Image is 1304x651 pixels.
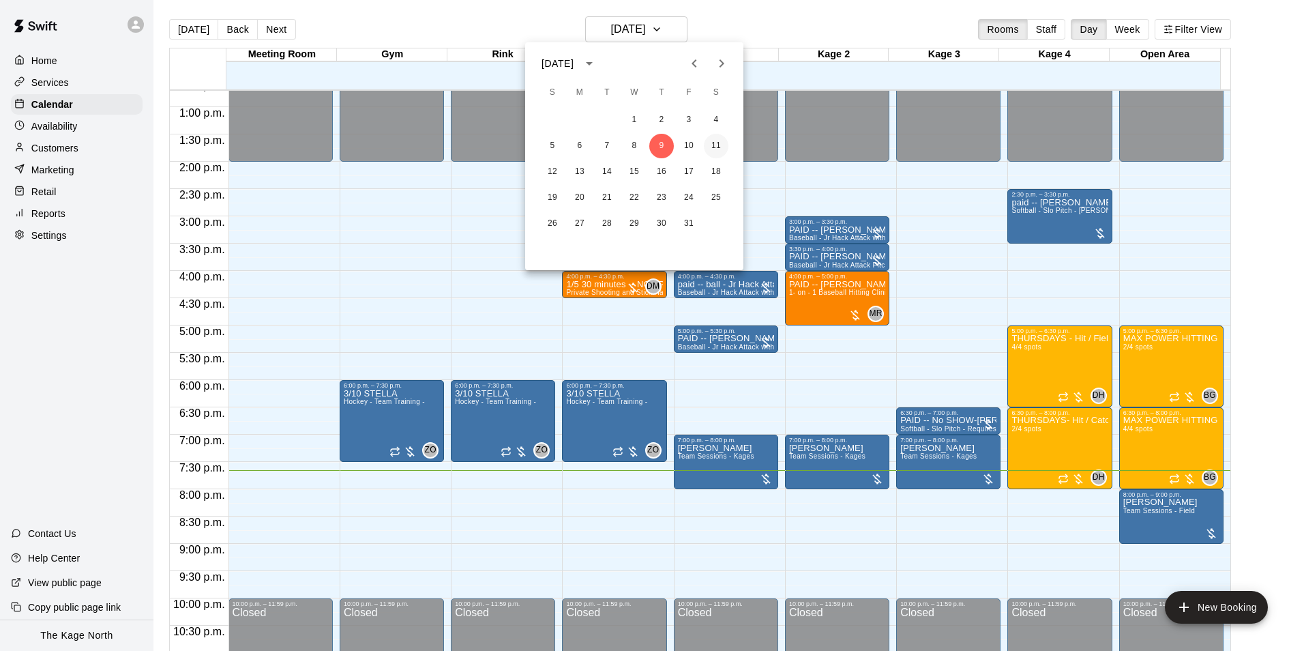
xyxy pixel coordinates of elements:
[677,160,701,184] button: 17
[677,79,701,106] span: Friday
[677,134,701,158] button: 10
[649,108,674,132] button: 2
[622,79,647,106] span: Wednesday
[704,186,728,210] button: 25
[704,108,728,132] button: 4
[649,212,674,236] button: 30
[595,79,619,106] span: Tuesday
[595,186,619,210] button: 21
[677,212,701,236] button: 31
[708,50,735,77] button: Next month
[540,134,565,158] button: 5
[622,108,647,132] button: 1
[649,186,674,210] button: 23
[567,212,592,236] button: 27
[677,186,701,210] button: 24
[681,50,708,77] button: Previous month
[622,160,647,184] button: 15
[649,134,674,158] button: 9
[704,134,728,158] button: 11
[649,79,674,106] span: Thursday
[567,186,592,210] button: 20
[595,134,619,158] button: 7
[622,186,647,210] button: 22
[622,134,647,158] button: 8
[540,186,565,210] button: 19
[578,52,601,75] button: calendar view is open, switch to year view
[540,212,565,236] button: 26
[677,108,701,132] button: 3
[567,134,592,158] button: 6
[567,79,592,106] span: Monday
[540,160,565,184] button: 12
[704,160,728,184] button: 18
[595,212,619,236] button: 28
[622,212,647,236] button: 29
[540,79,565,106] span: Sunday
[542,57,574,71] div: [DATE]
[704,79,728,106] span: Saturday
[595,160,619,184] button: 14
[567,160,592,184] button: 13
[649,160,674,184] button: 16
